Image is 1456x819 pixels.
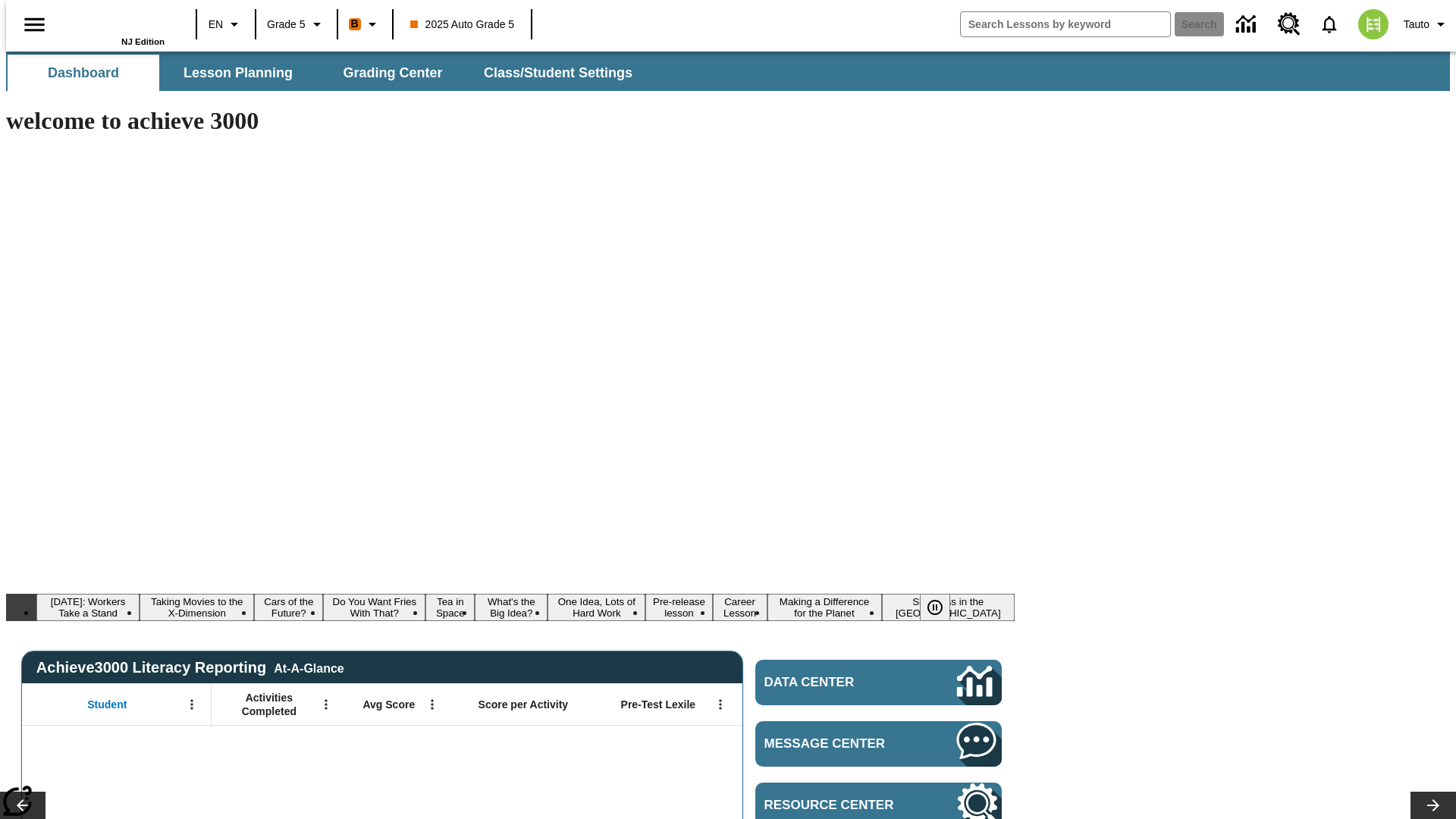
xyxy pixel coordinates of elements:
[475,594,548,621] button: Slide 6 What's the Big Idea?
[421,693,444,716] button: Open Menu
[274,659,344,676] div: At-A-Glance
[621,698,696,711] span: Pre-Test Lexile
[755,721,1002,767] a: Message Center
[267,17,306,33] span: Grade 5
[764,798,912,813] span: Resource Center
[219,691,319,718] span: Activities Completed
[472,55,645,91] button: Class/Student Settings
[645,594,712,621] button: Slide 8 Pre-release lesson
[1358,9,1389,39] img: avatar image
[66,7,165,37] a: Home
[764,675,906,690] span: Data Center
[351,14,359,33] span: B
[162,55,314,91] button: Lesson Planning
[755,660,1002,705] a: Data Center
[961,12,1170,36] input: search field
[66,5,165,46] div: Home
[121,37,165,46] span: NJ Edition
[479,698,569,711] span: Score per Activity
[261,11,332,38] button: Grade: Grade 5, Select a grade
[1269,4,1310,45] a: Resource Center, Will open in new tab
[6,55,646,91] div: SubNavbar
[1349,5,1398,44] button: Select a new avatar
[709,693,732,716] button: Open Menu
[36,659,344,676] span: Achieve3000 Literacy Reporting
[6,107,1015,135] h1: welcome to achieve 3000
[254,594,323,621] button: Slide 3 Cars of the Future?
[362,698,415,711] span: Avg Score
[184,64,293,82] span: Lesson Planning
[317,55,469,91] button: Grading Center
[764,736,912,752] span: Message Center
[920,594,965,621] div: Pause
[209,17,223,33] span: EN
[920,594,950,621] button: Pause
[1310,5,1349,44] a: Notifications
[767,594,882,621] button: Slide 10 Making a Difference for the Planet
[202,11,250,38] button: Language: EN, Select a language
[548,594,645,621] button: Slide 7 One Idea, Lots of Hard Work
[315,693,337,716] button: Open Menu
[882,594,1015,621] button: Slide 11 Sleepless in the Animal Kingdom
[1398,11,1456,38] button: Profile/Settings
[8,55,159,91] button: Dashboard
[180,693,203,716] button: Open Menu
[1227,4,1269,45] a: Data Center
[87,698,127,711] span: Student
[12,2,57,47] button: Open side menu
[6,52,1450,91] div: SubNavbar
[323,594,425,621] button: Slide 4 Do You Want Fries With That?
[1410,792,1456,819] button: Lesson carousel, Next
[36,594,140,621] button: Slide 1 Labor Day: Workers Take a Stand
[425,594,475,621] button: Slide 5 Tea in Space
[484,64,632,82] span: Class/Student Settings
[1404,17,1429,33] span: Tauto
[713,594,767,621] button: Slide 9 Career Lesson
[343,11,388,38] button: Boost Class color is orange. Change class color
[410,17,515,33] span: 2025 Auto Grade 5
[48,64,119,82] span: Dashboard
[140,594,254,621] button: Slide 2 Taking Movies to the X-Dimension
[343,64,442,82] span: Grading Center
